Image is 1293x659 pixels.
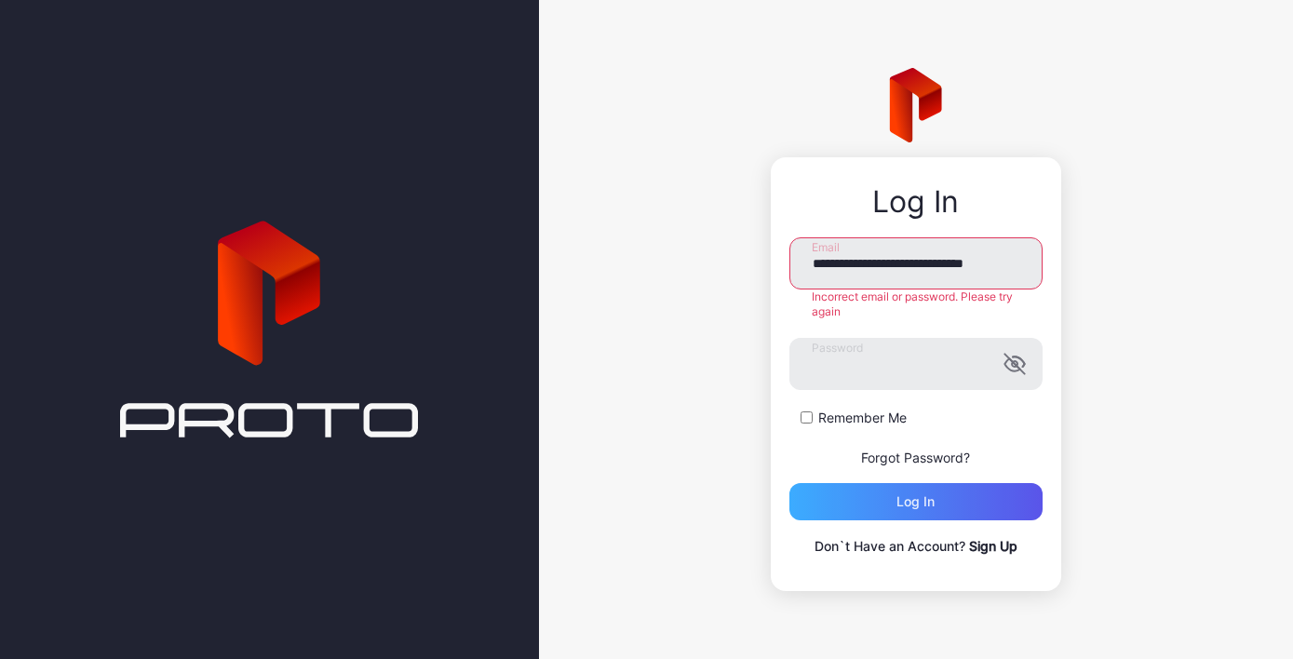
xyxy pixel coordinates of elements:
[789,237,1043,289] input: Email
[789,289,1043,319] div: Incorrect email or password. Please try again
[861,450,970,465] a: Forgot Password?
[1003,353,1026,375] button: Password
[969,538,1017,554] a: Sign Up
[789,483,1043,520] button: Log in
[789,338,1043,390] input: Password
[789,185,1043,219] div: Log In
[818,409,907,427] label: Remember Me
[789,535,1043,558] p: Don`t Have an Account?
[896,494,935,509] div: Log in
